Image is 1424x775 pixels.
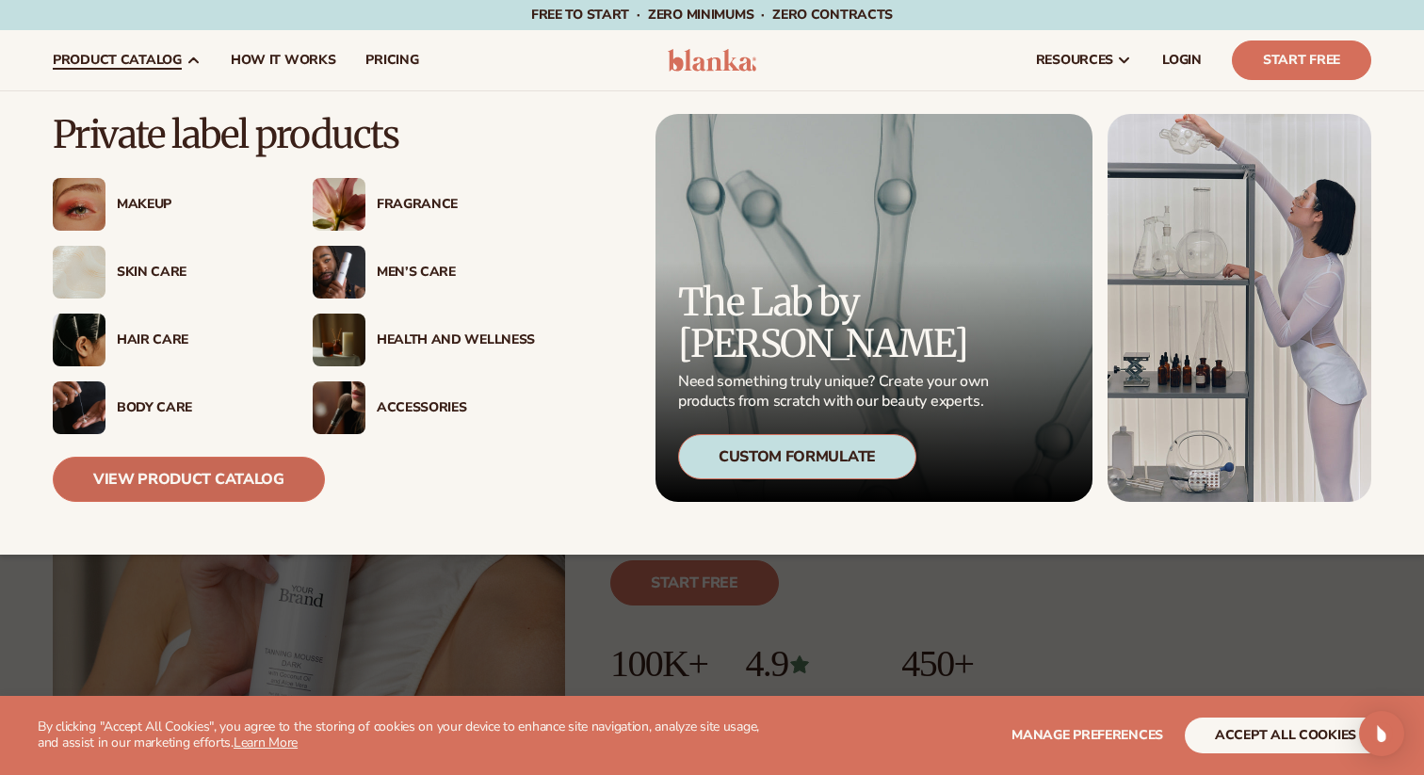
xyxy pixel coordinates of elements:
div: Hair Care [117,332,275,348]
div: Skin Care [117,265,275,281]
a: Male holding moisturizer bottle. Men’s Care [313,246,535,299]
a: Male hand applying moisturizer. Body Care [53,381,275,434]
span: resources [1036,53,1113,68]
img: Female hair pulled back with clips. [53,314,105,366]
span: How It Works [231,53,336,68]
button: Manage preferences [1011,718,1163,753]
a: Female with makeup brush. Accessories [313,381,535,434]
a: Learn More [234,734,298,751]
p: Need something truly unique? Create your own products from scratch with our beauty experts. [678,372,995,412]
img: Female in lab with equipment. [1108,114,1371,502]
div: Open Intercom Messenger [1359,711,1404,756]
p: Private label products [53,114,535,155]
a: Female hair pulled back with clips. Hair Care [53,314,275,366]
img: Male holding moisturizer bottle. [313,246,365,299]
span: Free to start · ZERO minimums · ZERO contracts [531,6,893,24]
a: Start Free [1232,40,1371,80]
div: Body Care [117,400,275,416]
a: How It Works [216,30,351,90]
img: logo [668,49,757,72]
a: Microscopic product formula. The Lab by [PERSON_NAME] Need something truly unique? Create your ow... [655,114,1092,502]
img: Female with glitter eye makeup. [53,178,105,231]
div: Fragrance [377,197,535,213]
span: LOGIN [1162,53,1202,68]
a: Female with glitter eye makeup. Makeup [53,178,275,231]
img: Cream moisturizer swatch. [53,246,105,299]
a: resources [1021,30,1147,90]
span: pricing [365,53,418,68]
img: Pink blooming flower. [313,178,365,231]
img: Candles and incense on table. [313,314,365,366]
div: Men’s Care [377,265,535,281]
img: Male hand applying moisturizer. [53,381,105,434]
div: Health And Wellness [377,332,535,348]
a: Pink blooming flower. Fragrance [313,178,535,231]
a: LOGIN [1147,30,1217,90]
p: By clicking "Accept All Cookies", you agree to the storing of cookies on your device to enhance s... [38,719,772,751]
a: pricing [350,30,433,90]
button: accept all cookies [1185,718,1386,753]
a: product catalog [38,30,216,90]
a: View Product Catalog [53,457,325,502]
a: Candles and incense on table. Health And Wellness [313,314,535,366]
div: Makeup [117,197,275,213]
div: Custom Formulate [678,434,916,479]
div: Accessories [377,400,535,416]
a: Cream moisturizer swatch. Skin Care [53,246,275,299]
span: product catalog [53,53,182,68]
p: The Lab by [PERSON_NAME] [678,282,995,364]
img: Female with makeup brush. [313,381,365,434]
span: Manage preferences [1011,726,1163,744]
